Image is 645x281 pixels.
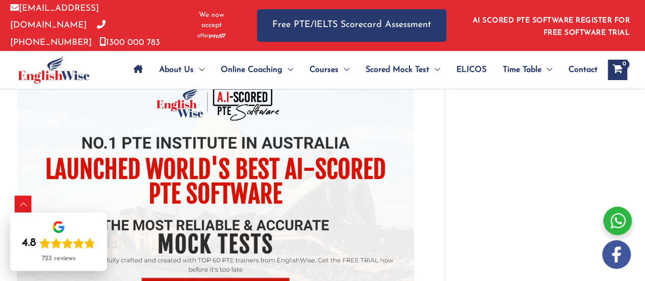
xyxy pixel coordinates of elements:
[495,52,560,88] a: Time TableMenu Toggle
[159,52,194,88] span: About Us
[608,60,627,80] a: View Shopping Cart, empty
[473,17,630,37] a: AI SCORED PTE SOFTWARE REGISTER FOR FREE SOFTWARE TRIAL
[191,10,231,31] span: We now accept
[503,52,541,88] span: Time Table
[22,236,95,250] div: Rating: 4.8 out of 5
[541,52,552,88] span: Menu Toggle
[125,52,598,88] nav: Site Navigation: Main Menu
[357,52,448,88] a: Scored Mock TestMenu Toggle
[151,52,213,88] a: About UsMenu Toggle
[429,52,440,88] span: Menu Toggle
[10,21,106,46] a: [PHONE_NUMBER]
[569,52,598,88] span: Contact
[257,9,446,41] a: Free PTE/IELTS Scorecard Assessment
[467,9,635,42] aside: Header Widget 1
[197,33,225,39] img: Afterpay-Logo
[602,240,631,269] img: white-facebook.png
[99,38,160,47] a: 1300 000 783
[221,52,282,88] span: Online Coaching
[213,52,301,88] a: Online CoachingMenu Toggle
[282,52,293,88] span: Menu Toggle
[339,52,349,88] span: Menu Toggle
[42,254,75,263] div: 723 reviews
[301,52,357,88] a: CoursesMenu Toggle
[10,4,99,30] a: [EMAIL_ADDRESS][DOMAIN_NAME]
[194,52,204,88] span: Menu Toggle
[560,52,598,88] a: Contact
[22,236,36,250] div: 4.8
[18,56,90,84] img: cropped-ew-logo
[366,52,429,88] span: Scored Mock Test
[448,52,495,88] a: ELICOS
[456,52,486,88] span: ELICOS
[309,52,339,88] span: Courses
